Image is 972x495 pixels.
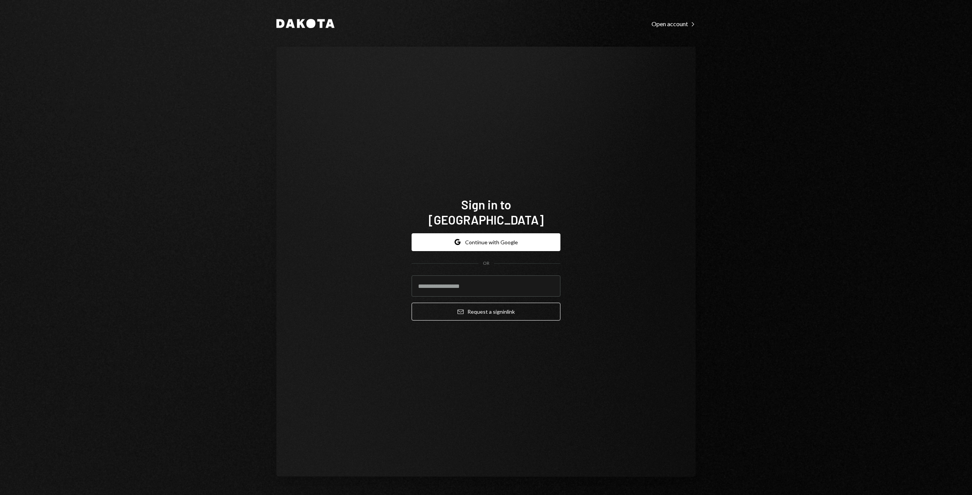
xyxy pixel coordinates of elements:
[545,281,554,291] keeper-lock: Open Keeper Popup
[412,303,560,321] button: Request a signinlink
[652,19,696,28] a: Open account
[652,20,696,28] div: Open account
[412,233,560,251] button: Continue with Google
[483,260,489,267] div: OR
[412,197,560,227] h1: Sign in to [GEOGRAPHIC_DATA]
